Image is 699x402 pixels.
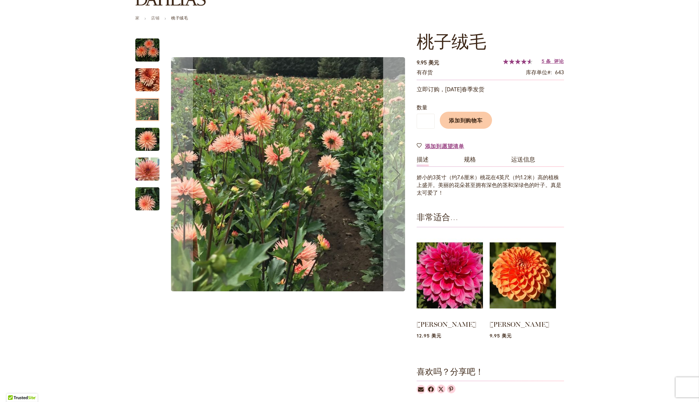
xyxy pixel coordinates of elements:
font: 库存单位 [526,69,547,76]
button: 下一个 [383,32,410,317]
font: 运送信息 [511,156,535,163]
div: 93% [503,59,533,64]
font: 桃子绒毛 [171,15,188,20]
a: 描述 [417,157,429,166]
font: 有存货 [417,69,433,76]
div: 桃子绒毛 [135,151,166,181]
div: 详细的产品信息 [417,157,564,197]
a: 运送信息 [511,157,535,166]
img: PEACH FUZZ [171,57,405,291]
font: 规格 [464,156,476,163]
iframe: Launch Accessibility Center [5,378,24,397]
img: PEACH FUZZ [123,62,171,98]
a: Pinterest 上的大丽花 [447,385,456,393]
a: 家 [135,15,140,20]
a: 店铺 [151,15,159,20]
div: 可用性 [417,69,433,76]
font: 12.95 美元 [417,332,441,339]
font: 非常适合... [417,212,458,225]
font: 娇小的3英寸（约7.6厘米）桃花在4英尺（约1.2米）高的植株上盛开。美丽的花朵甚至拥有深色的茎和深绿色的叶子。真是太可爱了！ [417,174,561,196]
img: 埃默里·保罗 [417,234,483,317]
font: 数量 [417,104,427,111]
img: PEACH FUZZ [123,181,171,217]
img: PEACH FUZZ [135,38,159,62]
font: 喜欢吗？分享吧！ [417,367,484,379]
a: [PERSON_NAME] [490,320,549,328]
button: 以前的 [166,32,193,317]
a: 5 条 评论 [542,58,564,64]
font: 桃子绒毛 [417,31,486,52]
font: 9.95 美元 [490,332,512,339]
font: 添加到购物车 [449,117,483,124]
font: 9.95 美元 [417,59,439,66]
font: 立即订购，[DATE]春季发货 [417,85,484,93]
img: PEACH FUZZ [135,157,159,181]
div: 桃子绒毛 [135,91,166,121]
a: Facebook 上的大丽花 [427,385,435,393]
button: 添加到购物车 [440,112,492,129]
div: 桃子绒毛 [135,121,166,151]
div: 桃子绒毛 [135,32,166,62]
a: Twitter 上的大丽花 [437,385,445,393]
font: 5 条 [542,58,551,64]
font: 643 [555,69,564,76]
img: PEACH FUZZ [135,127,159,152]
div: PEACH FUZZ [166,32,410,317]
font: 添加到愿望清单 [425,142,465,149]
div: 桃子绒毛 [135,62,166,91]
a: 添加到愿望清单 [417,142,465,150]
div: 产品图片 [166,32,441,317]
img: 玛雅恩 [490,234,556,317]
font: 描述 [417,156,429,163]
a: [PERSON_NAME] [417,320,476,328]
font: 评论 [554,58,564,64]
div: 桃子绒毛 [135,181,159,210]
a: 规格 [464,157,476,166]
